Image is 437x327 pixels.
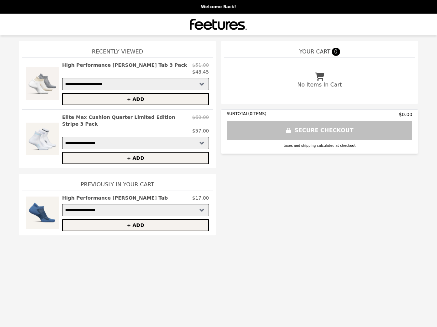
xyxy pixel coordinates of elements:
h1: Previously In Your Cart [22,174,213,190]
p: No Items In Cart [297,81,342,89]
button: + ADD [62,219,209,231]
p: Welcome Back! [4,4,433,10]
h2: High Performance [PERSON_NAME] Tab 3 Pack [62,62,187,68]
div: taxes and shipping calculated at checkout [227,143,412,148]
img: High Performance Max Cushion Tab 3 Pack [26,62,59,105]
p: $57.00 [192,127,209,134]
select: Select a product variant [62,78,209,90]
p: $60.00 [192,114,209,127]
span: $0.00 [399,111,412,118]
img: Brand Logo [190,18,247,31]
span: YOUR CART [299,48,330,56]
select: Select a product variant [62,204,209,216]
span: ( 0 ITEMS) [248,111,266,116]
h2: High Performance [PERSON_NAME] Tab [62,194,168,201]
button: + ADD [62,152,209,164]
h1: Recently Viewed [22,41,213,57]
button: + ADD [62,93,209,105]
h2: Elite Max Cushion Quarter Limited Edition Stripe 3 Pack [62,114,189,127]
img: Elite Max Cushion Quarter Limited Edition Stripe 3 Pack [26,114,59,164]
p: $48.45 [192,68,209,75]
span: 0 [332,48,340,56]
select: Select a product variant [62,137,209,149]
img: High Performance Max Cushion Tab [26,194,59,231]
p: $17.00 [192,194,209,201]
span: SUBTOTAL [227,111,248,116]
p: $51.00 [192,62,209,68]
